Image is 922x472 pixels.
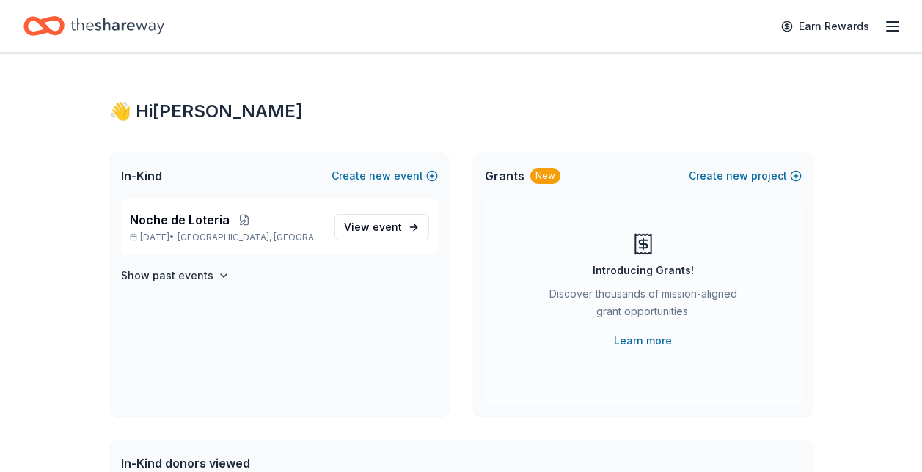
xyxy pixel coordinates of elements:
div: Introducing Grants! [593,262,694,279]
div: Discover thousands of mission-aligned grant opportunities. [544,285,743,326]
a: Learn more [614,332,672,350]
div: In-Kind donors viewed [121,454,448,472]
div: New [530,168,560,184]
span: new [726,167,748,185]
button: Createnewproject [689,167,802,185]
a: Home [23,9,164,43]
span: new [369,167,391,185]
span: Grants [485,167,524,185]
a: Earn Rewards [772,13,878,40]
a: View event [334,214,429,240]
button: Show past events [121,267,230,284]
span: In-Kind [121,167,162,185]
span: [GEOGRAPHIC_DATA], [GEOGRAPHIC_DATA] [178,232,322,243]
p: [DATE] • [130,232,323,243]
h4: Show past events [121,267,213,284]
span: event [373,221,402,233]
button: Createnewevent [332,167,438,185]
div: 👋 Hi [PERSON_NAME] [109,100,813,123]
span: View [344,218,402,236]
span: Noche de Loteria [130,211,230,229]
